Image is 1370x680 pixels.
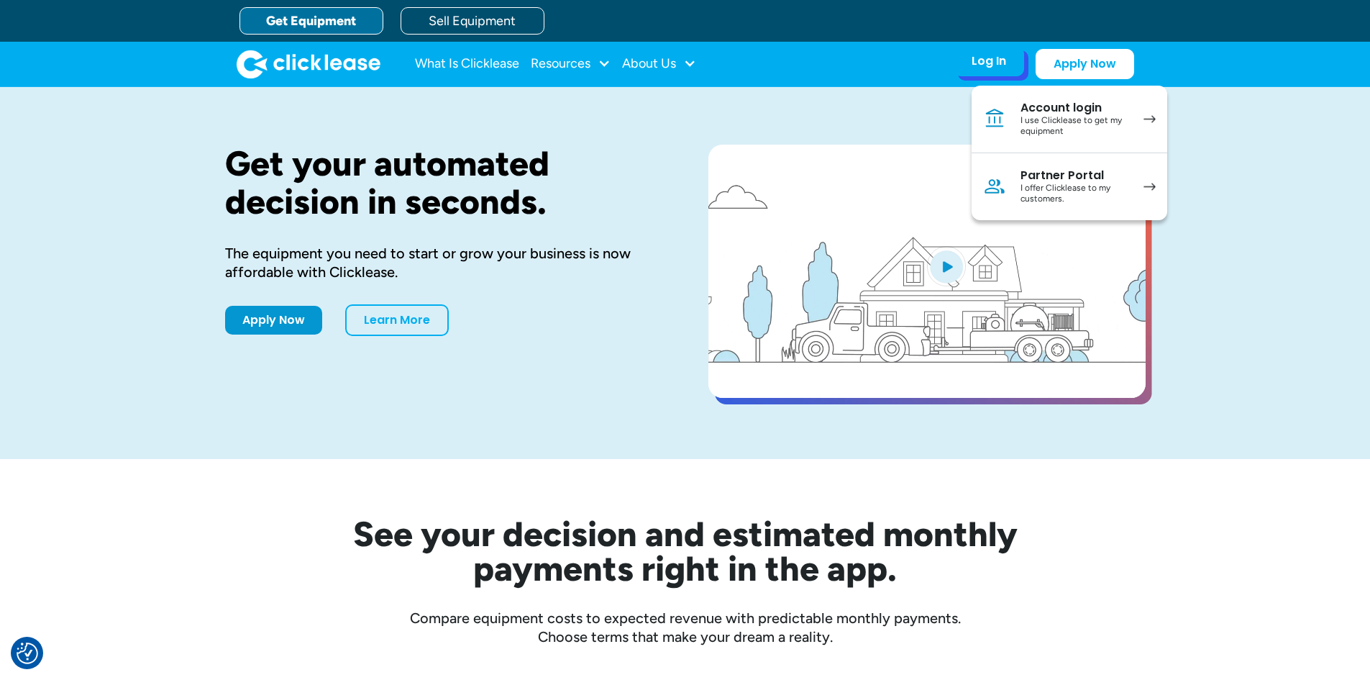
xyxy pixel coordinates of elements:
[927,246,966,286] img: Blue play button logo on a light blue circular background
[708,145,1146,398] a: open lightbox
[239,7,383,35] a: Get Equipment
[983,175,1006,198] img: Person icon
[972,153,1167,220] a: Partner PortalI offer Clicklease to my customers.
[225,145,662,221] h1: Get your automated decision in seconds.
[531,50,611,78] div: Resources
[972,54,1006,68] div: Log In
[1020,101,1129,115] div: Account login
[983,107,1006,130] img: Bank icon
[225,609,1146,646] div: Compare equipment costs to expected revenue with predictable monthly payments. Choose terms that ...
[401,7,544,35] a: Sell Equipment
[972,86,1167,153] a: Account loginI use Clicklease to get my equipment
[972,86,1167,220] nav: Log In
[237,50,380,78] a: home
[1036,49,1134,79] a: Apply Now
[622,50,696,78] div: About Us
[1020,168,1129,183] div: Partner Portal
[1020,115,1129,137] div: I use Clicklease to get my equipment
[1143,115,1156,123] img: arrow
[345,304,449,336] a: Learn More
[17,643,38,664] button: Consent Preferences
[17,643,38,664] img: Revisit consent button
[283,517,1088,586] h2: See your decision and estimated monthly payments right in the app.
[1143,183,1156,191] img: arrow
[415,50,519,78] a: What Is Clicklease
[1020,183,1129,205] div: I offer Clicklease to my customers.
[225,306,322,335] a: Apply Now
[237,50,380,78] img: Clicklease logo
[225,244,662,281] div: The equipment you need to start or grow your business is now affordable with Clicklease.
